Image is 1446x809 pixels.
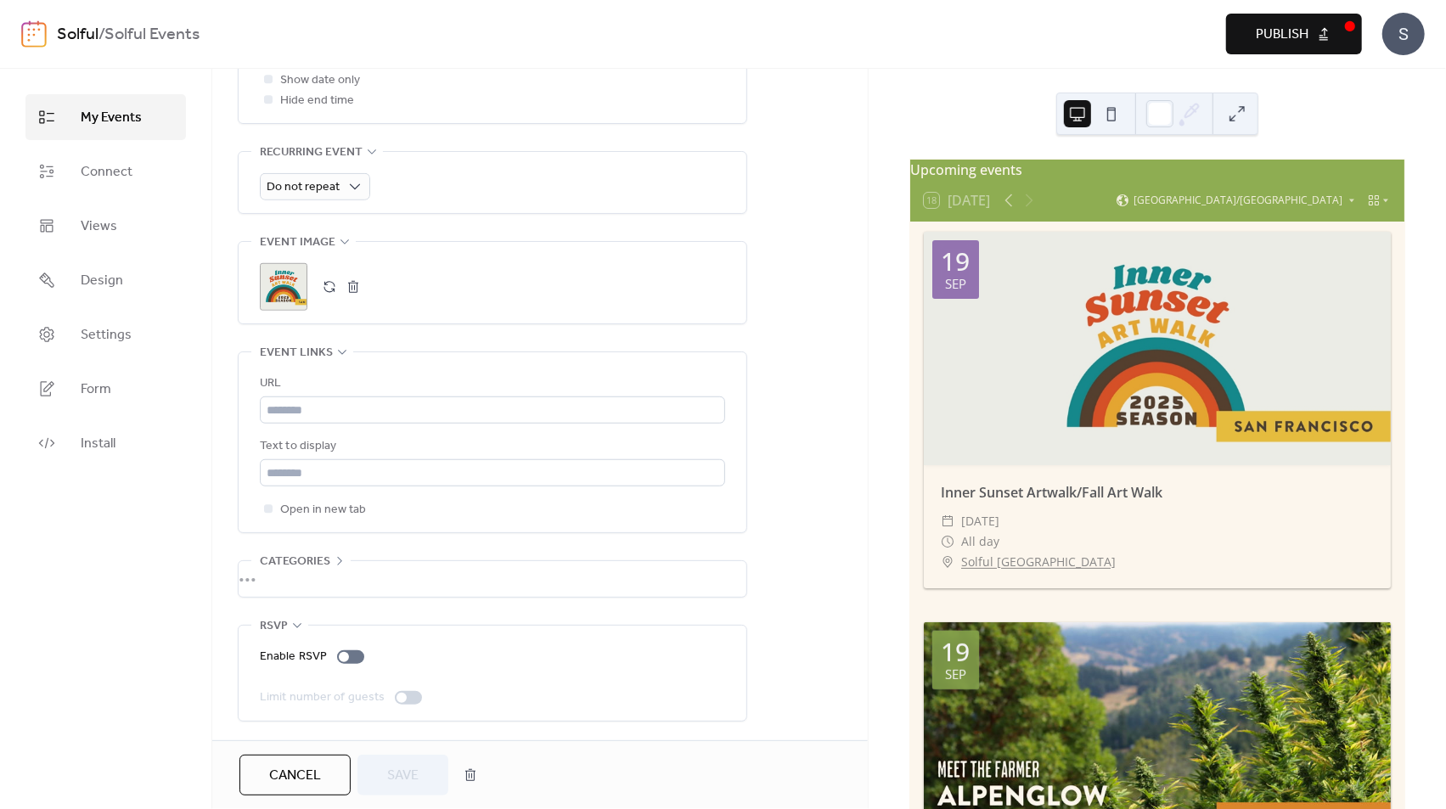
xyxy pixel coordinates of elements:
span: Categories [260,552,330,572]
span: Cancel [269,766,321,786]
div: Enable RSVP [260,647,327,667]
div: ​ [941,531,954,552]
div: ​ [941,552,954,572]
span: All day [961,531,999,552]
span: Design [81,271,123,291]
span: Form [81,379,111,400]
div: Limit number of guests [260,688,385,708]
span: [GEOGRAPHIC_DATA]/[GEOGRAPHIC_DATA] [1134,195,1342,205]
div: S [1382,13,1425,55]
span: Event image [260,233,335,253]
span: Do not repeat [267,176,340,199]
a: Solful [57,19,98,51]
div: Text to display [260,436,722,457]
b: Solful Events [104,19,200,51]
button: Publish [1226,14,1362,54]
span: Show date only [280,70,360,91]
b: / [98,19,104,51]
div: ; [260,263,307,311]
span: Recurring event [260,143,363,163]
a: Form [25,366,186,412]
button: Cancel [239,755,351,795]
div: Inner Sunset Artwalk/Fall Art Walk [924,482,1391,503]
span: Connect [81,162,132,183]
div: URL [260,374,722,394]
span: Publish [1256,25,1308,45]
a: Solful [GEOGRAPHIC_DATA] [961,552,1116,572]
div: 19 [941,249,970,274]
div: ​ [941,511,954,531]
a: Settings [25,312,186,357]
a: Design [25,257,186,303]
div: Sep [945,668,966,681]
a: Connect [25,149,186,194]
span: Hide end time [280,91,354,111]
a: Views [25,203,186,249]
span: My Events [81,108,142,128]
a: Install [25,420,186,466]
div: Upcoming events [910,160,1404,180]
div: ••• [239,561,746,597]
span: [DATE] [961,511,999,531]
span: RSVP [260,616,288,637]
div: Sep [945,278,966,290]
span: Settings [81,325,132,346]
img: logo [21,20,47,48]
div: 19 [941,639,970,665]
span: Event links [260,343,333,363]
span: Open in new tab [280,500,366,520]
span: Install [81,434,115,454]
a: My Events [25,94,186,140]
span: Views [81,216,117,237]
